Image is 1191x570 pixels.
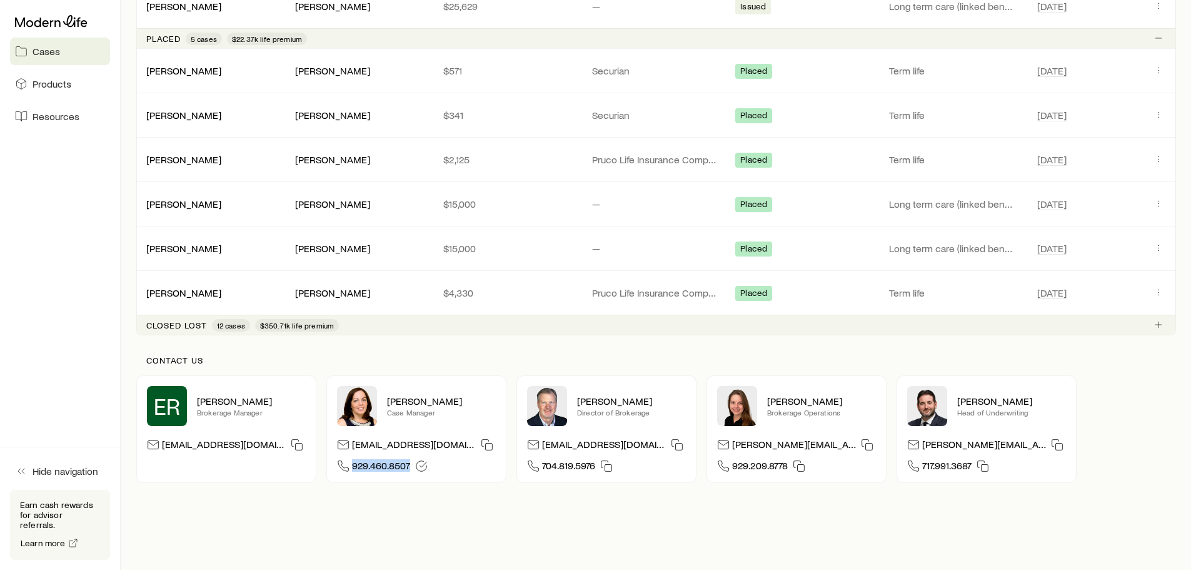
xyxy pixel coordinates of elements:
[33,78,71,90] span: Products
[352,459,410,476] span: 929.460.8507
[740,1,766,14] span: Issued
[592,287,721,299] p: Pruco Life Insurance Company
[33,465,98,477] span: Hide navigation
[146,320,207,330] p: Closed lost
[10,457,110,485] button: Hide navigation
[889,242,1018,255] p: Long term care (linked benefit)
[10,490,110,560] div: Earn cash rewards for advisor referrals.Learn more
[387,407,496,417] p: Case Manager
[197,407,306,417] p: Brokerage Manager
[10,38,110,65] a: Cases
[740,110,767,123] span: Placed
[592,198,721,210] p: —
[295,242,370,255] div: [PERSON_NAME]
[352,438,476,455] p: [EMAIL_ADDRESS][DOMAIN_NAME]
[295,153,370,166] div: [PERSON_NAME]
[1037,287,1067,299] span: [DATE]
[191,34,217,44] span: 5 cases
[922,459,972,476] span: 717.991.3687
[146,34,181,44] p: Placed
[146,355,1166,365] p: Contact us
[740,199,767,212] span: Placed
[889,64,1018,77] p: Term life
[527,386,567,426] img: Trey Wall
[295,287,370,300] div: [PERSON_NAME]
[443,153,572,166] p: $2,125
[154,394,180,419] span: ER
[21,539,66,547] span: Learn more
[260,320,334,330] span: $350.71k life premium
[542,459,595,476] span: 704.819.5976
[542,438,666,455] p: [EMAIL_ADDRESS][DOMAIN_NAME]
[146,64,221,78] div: [PERSON_NAME]
[740,66,767,79] span: Placed
[217,320,245,330] span: 12 cases
[577,395,686,407] p: [PERSON_NAME]
[162,438,286,455] p: [EMAIL_ADDRESS][DOMAIN_NAME]
[146,109,221,122] div: [PERSON_NAME]
[1037,109,1067,121] span: [DATE]
[20,500,100,530] p: Earn cash rewards for advisor referrals.
[443,198,572,210] p: $15,000
[922,438,1046,455] p: [PERSON_NAME][EMAIL_ADDRESS][DOMAIN_NAME]
[592,64,721,77] p: Securian
[592,153,721,166] p: Pruco Life Insurance Company
[146,287,221,300] div: [PERSON_NAME]
[10,103,110,130] a: Resources
[443,242,572,255] p: $15,000
[740,243,767,257] span: Placed
[1037,242,1067,255] span: [DATE]
[295,109,370,122] div: [PERSON_NAME]
[889,109,1018,121] p: Term life
[889,153,1018,166] p: Term life
[443,64,572,77] p: $571
[907,386,947,426] img: Bryan Simmons
[957,395,1066,407] p: [PERSON_NAME]
[146,198,221,210] a: [PERSON_NAME]
[146,198,221,211] div: [PERSON_NAME]
[767,407,876,417] p: Brokerage Operations
[146,242,221,255] div: [PERSON_NAME]
[387,395,496,407] p: [PERSON_NAME]
[146,64,221,76] a: [PERSON_NAME]
[146,109,221,121] a: [PERSON_NAME]
[232,34,302,44] span: $22.37k life premium
[957,407,1066,417] p: Head of Underwriting
[295,64,370,78] div: [PERSON_NAME]
[197,395,306,407] p: [PERSON_NAME]
[443,287,572,299] p: $4,330
[889,198,1018,210] p: Long term care (linked benefit)
[592,242,721,255] p: —
[295,198,370,211] div: [PERSON_NAME]
[337,386,377,426] img: Heather McKee
[767,395,876,407] p: [PERSON_NAME]
[146,242,221,254] a: [PERSON_NAME]
[1037,64,1067,77] span: [DATE]
[740,288,767,301] span: Placed
[717,386,757,426] img: Ellen Wall
[146,287,221,298] a: [PERSON_NAME]
[732,438,856,455] p: [PERSON_NAME][EMAIL_ADDRESS][DOMAIN_NAME]
[577,407,686,417] p: Director of Brokerage
[889,287,1018,299] p: Term life
[33,45,60,58] span: Cases
[146,153,221,165] a: [PERSON_NAME]
[1037,153,1067,166] span: [DATE]
[443,109,572,121] p: $341
[10,70,110,98] a: Products
[1037,198,1067,210] span: [DATE]
[592,109,721,121] p: Securian
[732,459,788,476] span: 929.209.8778
[33,110,79,123] span: Resources
[740,155,767,168] span: Placed
[146,153,221,166] div: [PERSON_NAME]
